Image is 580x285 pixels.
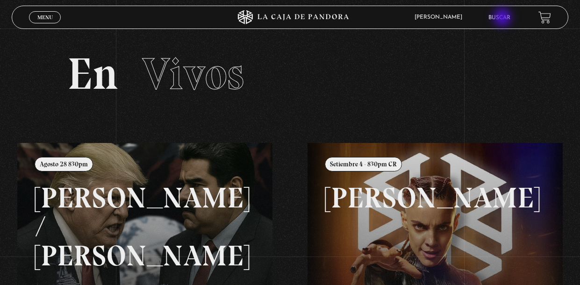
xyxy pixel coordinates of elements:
a: View your shopping cart [538,11,551,24]
span: Vivos [142,47,244,100]
span: Menu [37,14,53,20]
span: Cerrar [34,22,56,29]
h2: En [67,52,513,96]
span: [PERSON_NAME] [410,14,472,20]
a: Buscar [488,15,510,21]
